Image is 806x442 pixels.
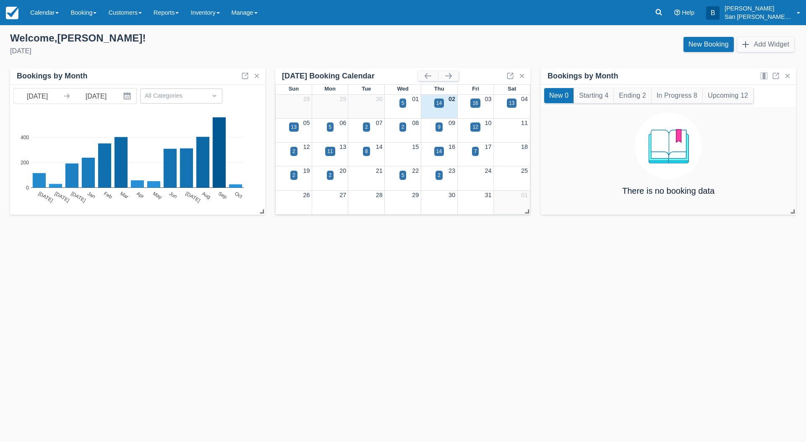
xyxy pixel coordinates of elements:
[362,86,371,92] span: Tue
[436,99,442,107] div: 14
[292,172,295,179] div: 2
[303,167,310,174] a: 19
[635,112,702,179] img: booking.png
[574,88,613,103] button: Starting 4
[376,96,383,102] a: 30
[14,88,61,104] input: Start Date
[303,96,310,102] a: 28
[376,192,383,198] a: 28
[521,143,528,150] a: 18
[485,96,491,102] a: 03
[434,86,444,92] span: Thu
[339,192,346,198] a: 27
[324,86,336,92] span: Mon
[449,143,455,150] a: 16
[412,143,419,150] a: 15
[706,6,720,20] div: B
[303,143,310,150] a: 12
[472,123,478,131] div: 12
[449,96,455,102] a: 02
[485,192,491,198] a: 31
[402,172,404,179] div: 5
[376,120,383,126] a: 07
[485,120,491,126] a: 10
[303,120,310,126] a: 05
[449,120,455,126] a: 09
[339,96,346,102] a: 29
[725,13,792,21] p: San [PERSON_NAME] Hut Systems
[508,86,516,92] span: Sat
[438,172,441,179] div: 2
[6,7,18,19] img: checkfront-main-nav-mini-logo.png
[339,120,346,126] a: 06
[474,148,477,155] div: 7
[339,167,346,174] a: 20
[485,167,491,174] a: 24
[521,120,528,126] a: 11
[682,9,694,16] span: Help
[544,88,574,103] button: New 0
[521,96,528,102] a: 04
[472,86,479,92] span: Fri
[365,123,368,131] div: 2
[329,172,332,179] div: 2
[120,88,136,104] button: Interact with the calendar and add the check-in date for your trip.
[402,123,404,131] div: 2
[674,10,680,16] i: Help
[737,37,794,52] button: Add Widget
[282,71,418,81] div: [DATE] Booking Calendar
[17,71,88,81] div: Bookings by Month
[339,143,346,150] a: 13
[703,88,753,103] button: Upcoming 12
[73,88,120,104] input: End Date
[521,192,528,198] a: 01
[472,99,478,107] div: 16
[725,4,792,13] p: [PERSON_NAME]
[548,71,618,81] div: Bookings by Month
[10,46,396,56] div: [DATE]
[412,167,419,174] a: 22
[365,148,368,155] div: 8
[397,86,408,92] span: Wed
[449,167,455,174] a: 23
[449,192,455,198] a: 30
[289,86,299,92] span: Sun
[412,96,419,102] a: 01
[303,192,310,198] a: 26
[327,148,333,155] div: 11
[652,88,702,103] button: In Progress 8
[376,143,383,150] a: 14
[683,37,734,52] a: New Booking
[509,99,514,107] div: 13
[622,186,715,195] h4: There is no booking data
[436,148,442,155] div: 14
[402,99,404,107] div: 5
[412,120,419,126] a: 08
[376,167,383,174] a: 21
[329,123,332,131] div: 5
[438,123,441,131] div: 9
[485,143,491,150] a: 17
[10,32,396,44] div: Welcome , [PERSON_NAME] !
[292,148,295,155] div: 2
[291,123,297,131] div: 13
[614,88,651,103] button: Ending 2
[521,167,528,174] a: 25
[210,91,219,100] span: Dropdown icon
[412,192,419,198] a: 29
